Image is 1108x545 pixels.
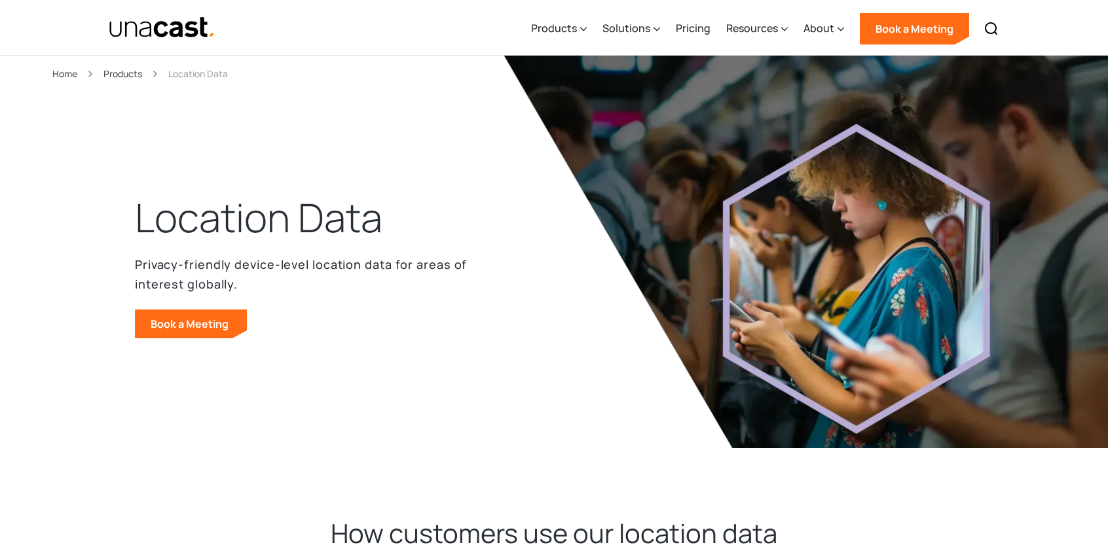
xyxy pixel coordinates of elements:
[531,20,577,36] div: Products
[602,2,660,56] div: Solutions
[726,2,788,56] div: Resources
[109,16,215,39] img: Unacast text logo
[109,16,215,39] a: home
[803,20,834,36] div: About
[860,13,969,44] a: Book a Meeting
[984,21,999,37] img: Search icon
[135,309,247,338] a: Book a Meeting
[602,20,650,36] div: Solutions
[135,255,475,294] p: Privacy-friendly device-level location data for areas of interest globally.
[52,66,77,81] a: Home
[168,66,228,81] div: Location Data
[135,192,382,244] h1: Location Data
[726,20,778,36] div: Resources
[103,66,142,81] a: Products
[676,2,711,56] a: Pricing
[531,2,587,56] div: Products
[803,2,844,56] div: About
